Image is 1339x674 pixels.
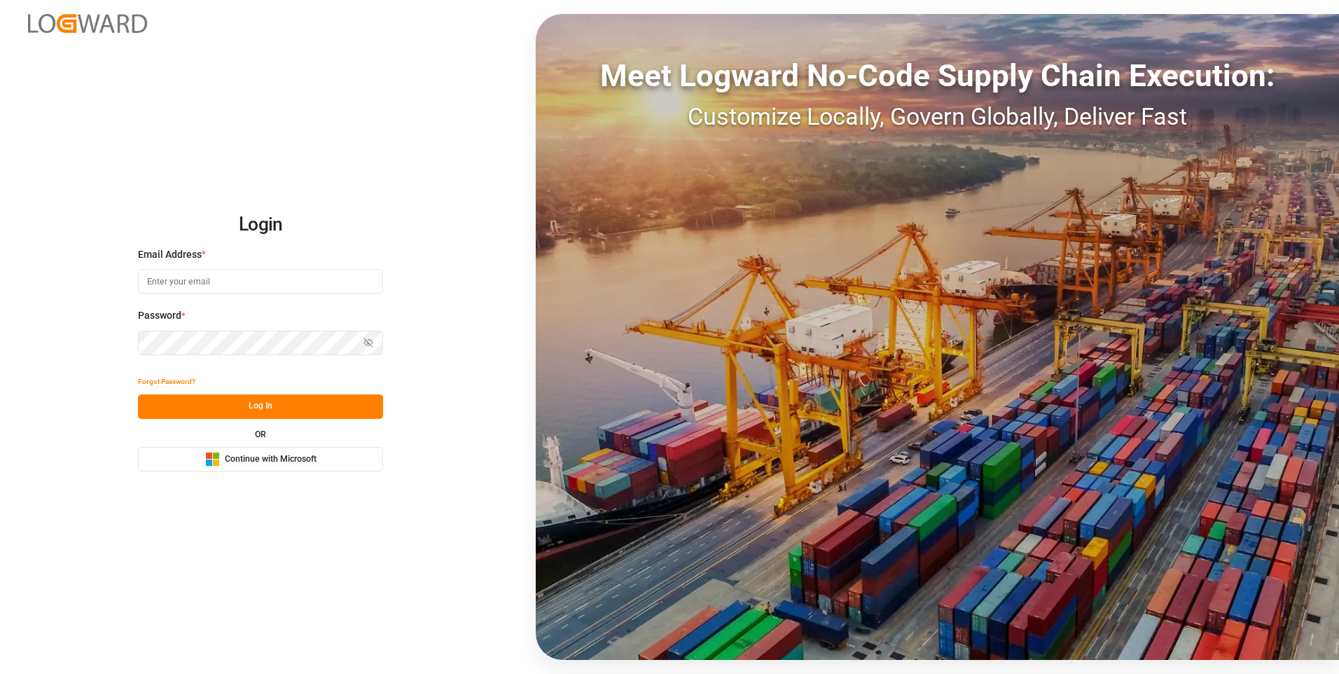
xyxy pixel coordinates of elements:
[536,99,1339,135] div: Customize Locally, Govern Globally, Deliver Fast
[255,430,266,439] small: OR
[138,269,383,294] input: Enter your email
[138,202,383,247] h2: Login
[138,370,195,394] button: Forgot Password?
[138,247,202,262] span: Email Address
[28,14,147,33] img: Logward_new_orange.png
[138,394,383,419] button: Log In
[536,53,1339,99] div: Meet Logward No-Code Supply Chain Execution:
[138,308,181,323] span: Password
[225,453,317,466] span: Continue with Microsoft
[138,447,383,472] button: Continue with Microsoft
